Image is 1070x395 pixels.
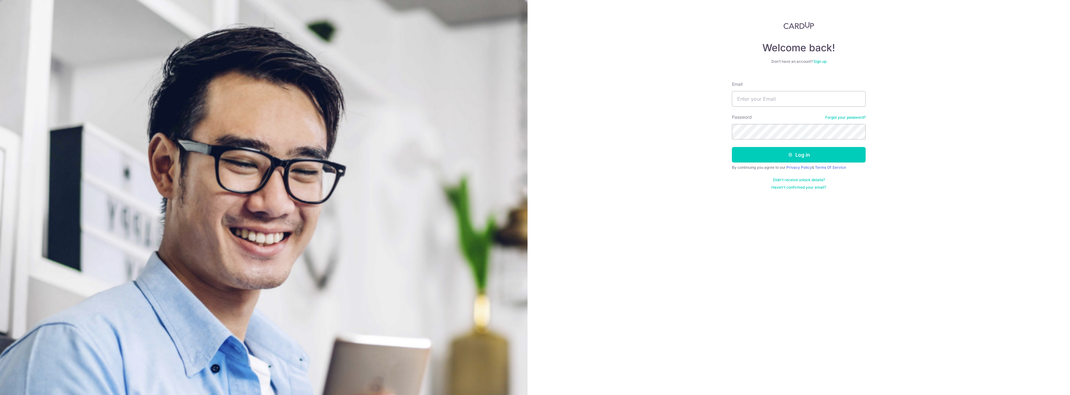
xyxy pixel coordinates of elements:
[825,115,866,120] a: Forgot your password?
[813,59,826,64] a: Sign up
[771,185,826,190] a: Haven't confirmed your email?
[732,91,866,107] input: Enter your Email
[815,165,846,170] a: Terms Of Service
[732,42,866,54] h4: Welcome back!
[732,114,752,120] label: Password
[732,81,742,87] label: Email
[784,22,814,29] img: CardUp Logo
[773,177,825,182] a: Didn't receive unlock details?
[732,165,866,170] div: By continuing you agree to our &
[732,59,866,64] div: Don’t have an account?
[786,165,812,170] a: Privacy Policy
[732,147,866,163] button: Log in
